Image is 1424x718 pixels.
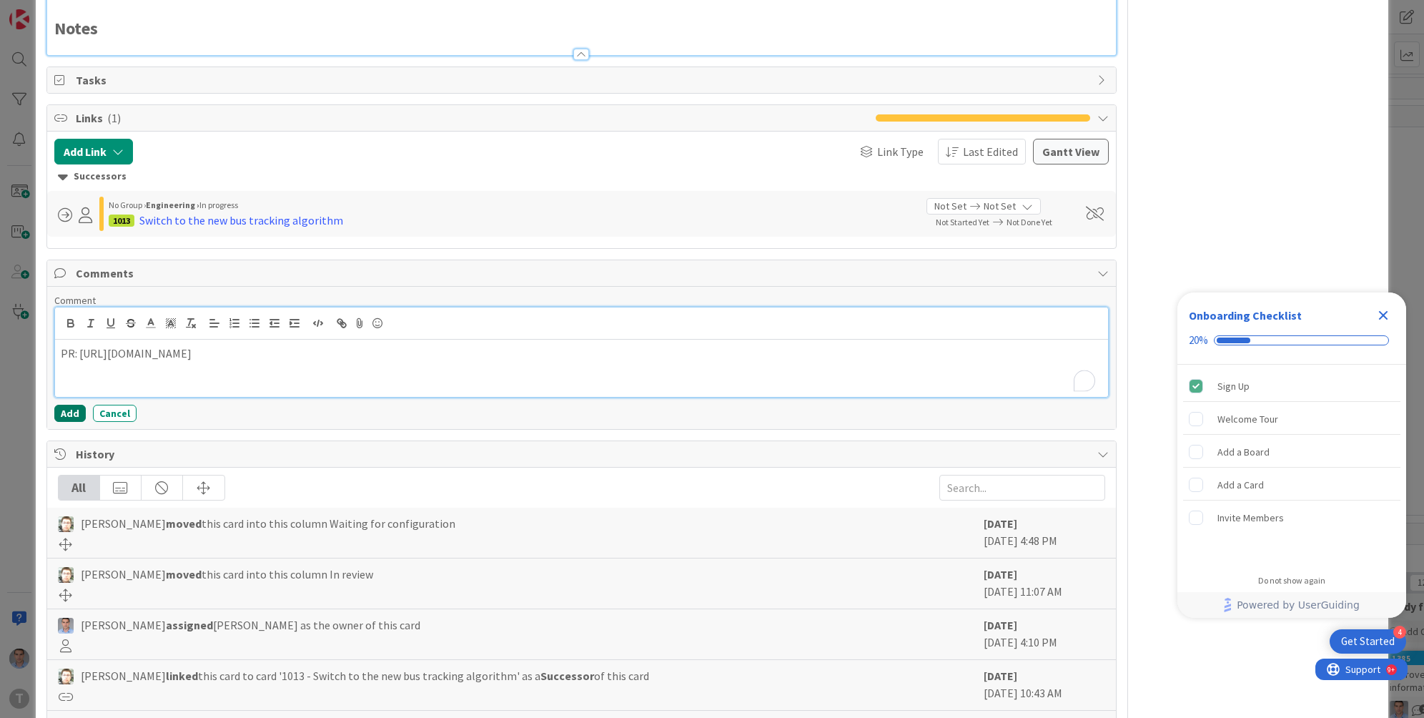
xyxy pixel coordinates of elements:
b: Successor [540,669,594,683]
span: Comments [76,265,1090,282]
div: 1013 [109,215,134,227]
div: Invite Members [1217,509,1284,526]
img: LD [58,618,74,634]
div: All [59,476,100,500]
img: VD [58,516,74,532]
span: Not Started Yet [936,217,989,227]
div: [DATE] 10:43 AM [984,667,1105,703]
span: [PERSON_NAME] [PERSON_NAME] as the owner of this card [81,616,420,634]
div: Add a Card is incomplete. [1183,469,1400,501]
div: [DATE] 4:48 PM [984,515,1105,551]
span: [PERSON_NAME] this card into this column Waiting for configuration [81,515,455,532]
span: ( 1 ) [107,111,121,125]
b: [DATE] [984,567,1017,581]
input: Search... [939,475,1105,501]
button: Cancel [93,405,137,422]
span: Comment [54,294,96,307]
button: Add [54,405,86,422]
div: Add a Board is incomplete. [1183,436,1400,468]
div: Checklist items [1177,365,1406,566]
div: Add a Board [1217,443,1270,461]
div: Switch to the new bus tracking algorithm [139,212,343,229]
span: Links [76,109,869,127]
button: Gantt View [1033,139,1109,164]
div: Close Checklist [1372,304,1395,327]
div: To enrich screen reader interactions, please activate Accessibility in Grammarly extension settings [55,340,1108,397]
span: Not Done Yet [1007,217,1052,227]
img: VD [58,669,74,684]
p: PR: [URL][DOMAIN_NAME] [61,345,1102,362]
span: In progress [199,200,238,210]
div: Do not show again [1258,575,1325,586]
div: [DATE] 4:10 PM [984,616,1105,652]
div: Checklist progress: 20% [1189,334,1395,347]
b: [DATE] [984,618,1017,632]
div: 4 [1393,626,1406,639]
img: VD [58,567,74,583]
div: Get Started [1341,634,1395,649]
span: No Group › [109,200,146,210]
span: Not Set [934,199,966,214]
span: Link Type [877,143,924,160]
span: [PERSON_NAME] this card to card '1013 - Switch to the new bus tracking algorithm' as a of this card [81,667,649,684]
div: Welcome Tour is incomplete. [1183,403,1400,435]
div: Sign Up is complete. [1183,370,1400,402]
b: moved [166,516,202,531]
div: Sign Up [1217,378,1250,395]
strong: Notes [54,17,98,39]
b: moved [166,567,202,581]
span: Not Set [984,199,1016,214]
b: assigned [166,618,213,632]
span: Last Edited [963,143,1018,160]
button: Last Edited [938,139,1026,164]
button: Add Link [54,139,133,164]
div: Add a Card [1217,476,1264,493]
div: 20% [1189,334,1208,347]
div: Footer [1177,592,1406,618]
div: Checklist Container [1177,292,1406,618]
div: 9+ [72,6,79,17]
div: [DATE] 11:07 AM [984,566,1105,601]
b: [DATE] [984,669,1017,683]
span: Tasks [76,72,1090,89]
div: Successors [58,169,1105,185]
b: Engineering › [146,200,199,210]
a: Powered by UserGuiding [1185,592,1399,618]
div: Onboarding Checklist [1189,307,1302,324]
span: Support [30,2,65,19]
span: [PERSON_NAME] this card into this column In review [81,566,373,583]
b: linked [166,669,198,683]
span: Powered by UserGuiding [1237,596,1360,614]
div: Open Get Started checklist, remaining modules: 4 [1330,629,1406,654]
div: Invite Members is incomplete. [1183,502,1400,533]
div: Welcome Tour [1217,410,1278,428]
span: History [76,446,1090,463]
b: [DATE] [984,516,1017,531]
